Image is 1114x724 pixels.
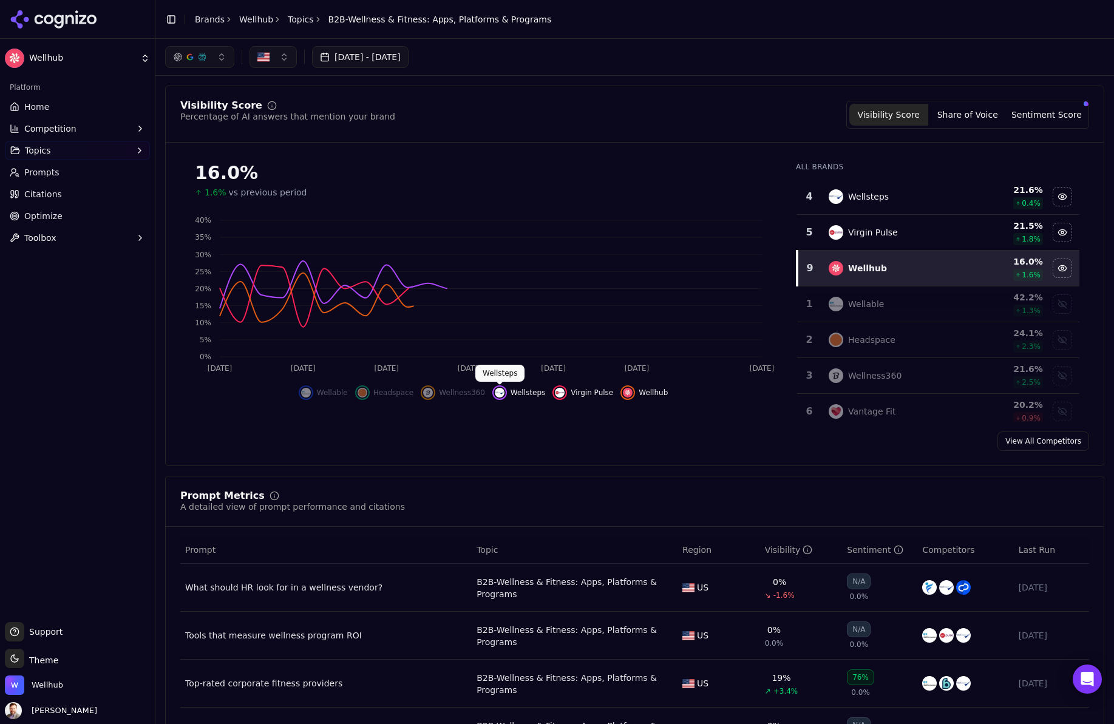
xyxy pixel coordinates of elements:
[829,261,843,276] img: wellhub
[928,104,1007,126] button: Share of Voice
[1014,536,1089,564] th: Last Run
[195,233,211,242] tspan: 35%
[5,206,150,226] a: Optimize
[970,220,1043,232] div: 21.5 %
[195,285,211,293] tspan: 20%
[848,298,884,310] div: Wellable
[802,368,817,383] div: 3
[5,78,150,97] div: Platform
[195,162,772,184] div: 16.0%
[195,13,551,25] nav: breadcrumb
[1022,306,1041,316] span: 1.3 %
[483,368,517,378] p: Wellsteps
[200,353,211,361] tspan: 0%
[552,385,613,400] button: Hide virgin pulse data
[180,491,265,501] div: Prompt Metrics
[511,388,545,398] span: Wellsteps
[970,363,1043,375] div: 21.6 %
[851,688,870,697] span: 0.0%
[1053,223,1072,242] button: Hide virgin pulse data
[1022,342,1041,351] span: 2.3 %
[848,334,895,346] div: Headspace
[373,388,414,398] span: Headspace
[1022,198,1041,208] span: 0.4 %
[1053,366,1072,385] button: Show wellness360 data
[956,676,971,691] img: wellsteps
[956,628,971,643] img: wellsteps
[970,291,1043,303] div: 42.2 %
[358,388,367,398] img: headspace
[312,46,409,68] button: [DATE] - [DATE]
[829,225,843,240] img: virgin pulse
[5,119,150,138] button: Competition
[24,626,63,638] span: Support
[195,251,211,259] tspan: 30%
[1019,629,1084,641] div: [DATE]
[24,166,59,178] span: Prompts
[922,628,937,643] img: wellable
[208,364,233,373] tspan: [DATE]
[620,385,668,400] button: Hide wellhub data
[571,388,613,398] span: Virgin Pulse
[195,302,211,310] tspan: 15%
[797,394,1079,430] tr: 6vantage fitVantage Fit20.2%0.9%Show vantage fit data
[765,638,784,648] span: 0.0%
[477,544,498,556] span: Topic
[185,544,216,556] span: Prompt
[678,536,760,564] th: Region
[477,576,673,600] a: B2B-Wellness & Fitness: Apps, Platforms & Programs
[797,322,1079,358] tr: 2headspaceHeadspace24.1%2.3%Show headspace data
[29,53,135,64] span: Wellhub
[1019,544,1055,556] span: Last Run
[1022,377,1041,387] span: 2.5 %
[850,640,869,649] span: 0.0%
[492,385,545,400] button: Hide wellsteps data
[697,677,708,689] span: US
[842,536,917,564] th: sentiment
[185,677,467,689] a: Top-rated corporate fitness providers
[185,581,467,594] a: What should HR look for in a wellness vendor?
[797,286,1079,322] tr: 1wellableWellable42.2%1.3%Show wellable data
[760,536,843,564] th: brandMentionRate
[639,388,668,398] span: Wellhub
[5,97,150,117] a: Home
[1019,677,1084,689] div: [DATE]
[772,672,790,684] div: 19%
[301,388,311,398] img: wellable
[682,544,712,556] span: Region
[922,544,974,556] span: Competitors
[1073,665,1102,694] div: Open Intercom Messenger
[802,225,817,240] div: 5
[682,679,695,688] img: US flag
[24,123,76,135] span: Competition
[797,251,1079,286] tr: 9wellhubWellhub16.0%1.6%Hide wellhub data
[848,370,902,382] div: Wellness360
[541,364,566,373] tspan: [DATE]
[495,388,504,398] img: wellsteps
[848,405,895,418] div: Vantage Fit
[922,580,937,595] img: incentfit
[802,404,817,419] div: 6
[200,336,211,344] tspan: 5%
[970,327,1043,339] div: 24.1 %
[829,368,843,383] img: wellness360
[477,672,673,696] a: B2B-Wellness & Fitness: Apps, Platforms & Programs
[848,226,898,239] div: Virgin Pulse
[195,15,225,24] a: Brands
[623,388,633,398] img: wellhub
[625,364,650,373] tspan: [DATE]
[797,215,1079,251] tr: 5virgin pulseVirgin Pulse21.5%1.8%Hide virgin pulse data
[25,144,51,157] span: Topics
[24,188,62,200] span: Citations
[355,385,414,400] button: Show headspace data
[956,580,971,595] img: classpass
[922,676,937,691] img: wellable
[939,628,954,643] img: virgin pulse
[849,104,928,126] button: Visibility Score
[697,629,708,641] span: US
[997,431,1089,451] a: View All Competitors
[195,268,211,276] tspan: 25%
